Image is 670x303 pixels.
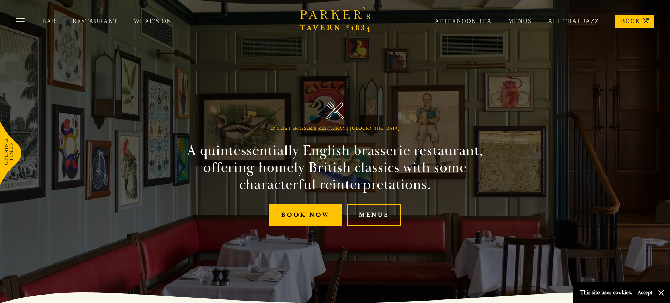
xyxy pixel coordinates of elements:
[326,102,344,119] img: Parker's Tavern Brasserie Cambridge
[269,204,342,226] a: Book Now
[347,204,401,226] a: Menus
[270,126,400,131] h1: English Brasserie Restaurant [GEOGRAPHIC_DATA]
[580,287,632,298] p: This site uses cookies.
[638,289,652,296] button: Accept
[174,142,496,193] h2: A quintessentially English brasserie restaurant, offering homely British classics with some chara...
[658,289,665,296] button: Close and accept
